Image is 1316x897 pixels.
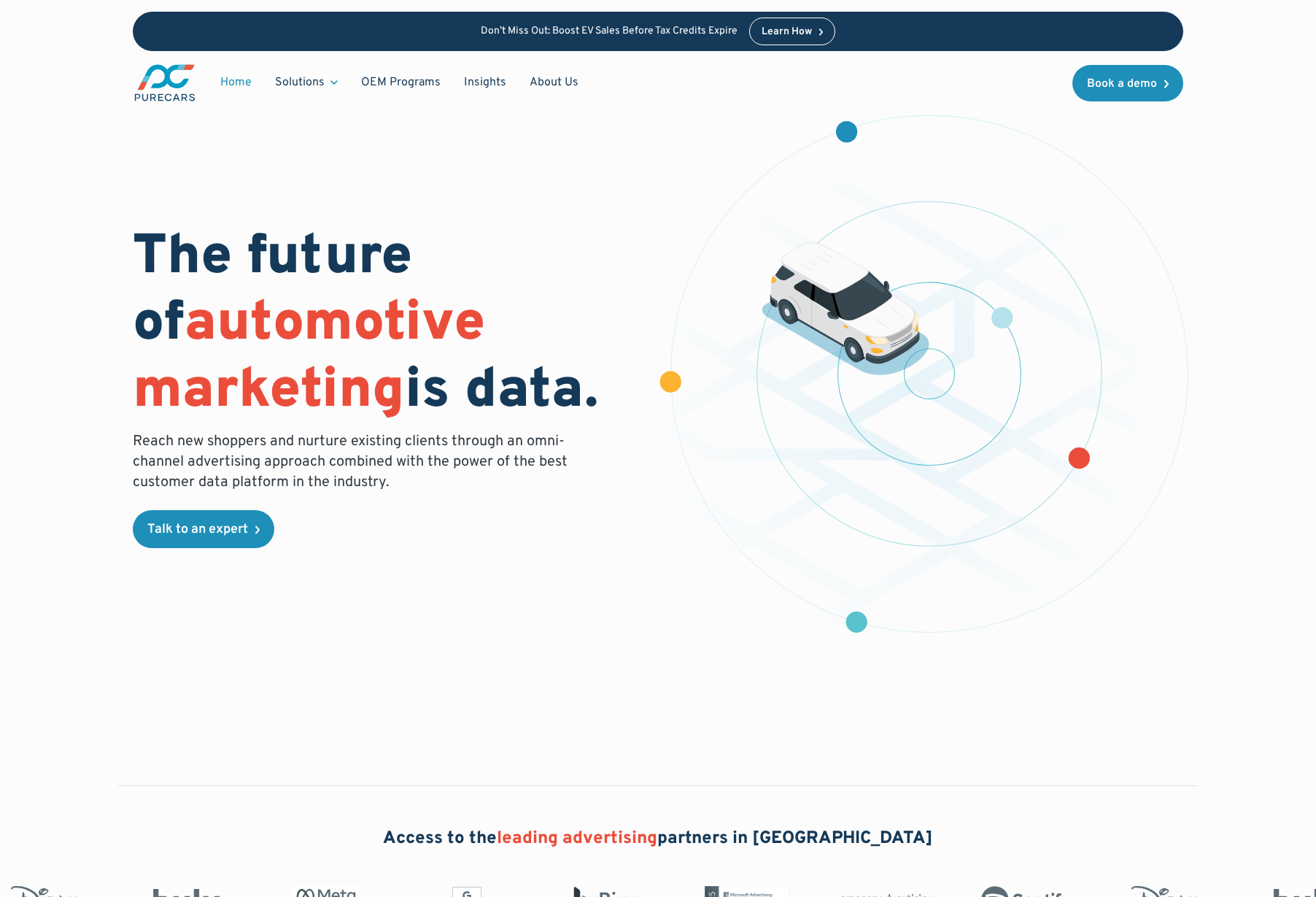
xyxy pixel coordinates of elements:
a: Book a demo [1072,65,1183,101]
a: About Us [518,69,590,96]
a: main [133,63,197,103]
img: illustration of a vehicle [762,242,929,375]
div: Solutions [263,69,349,96]
div: Solutions [275,74,325,91]
h1: The future of is data. [133,226,640,426]
img: purecars logo [133,63,197,103]
p: Reach new shoppers and nurture existing clients through an omni-channel advertising approach comb... [133,431,576,493]
a: Insights [452,69,518,96]
a: Learn How [749,18,836,45]
h2: Access to the partners in [GEOGRAPHIC_DATA] [383,827,933,852]
p: Don’t Miss Out: Boost EV Sales Before Tax Credits Expire [481,26,738,38]
span: automotive marketing [133,290,485,426]
div: Learn How [762,27,812,37]
div: Book a demo [1087,78,1157,90]
a: Home [209,69,263,96]
div: Talk to an expert [147,523,248,536]
a: Talk to an expert [133,510,274,548]
span: leading advertising [497,828,657,850]
a: OEM Programs [349,69,452,96]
